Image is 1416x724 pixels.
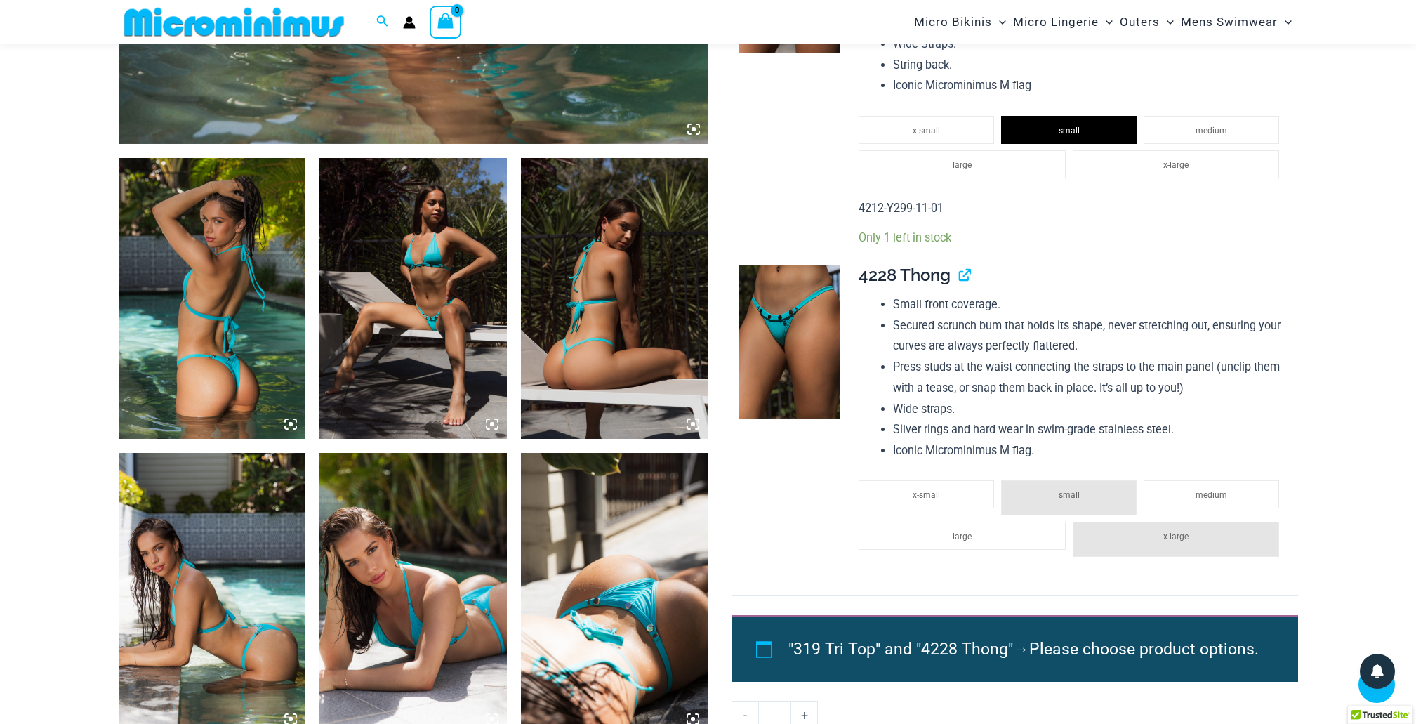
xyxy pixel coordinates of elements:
li: x-large [1073,150,1279,178]
span: Please choose product options. [1029,640,1259,659]
li: medium [1144,116,1279,144]
span: Outers [1120,4,1160,40]
li: → [788,633,1266,666]
a: Micro LingerieMenu ToggleMenu Toggle [1010,4,1116,40]
li: small [1001,480,1137,515]
a: OutersMenu ToggleMenu Toggle [1116,4,1177,40]
a: Micro BikinisMenu ToggleMenu Toggle [911,4,1010,40]
a: Mens SwimwearMenu ToggleMenu Toggle [1177,4,1295,40]
li: x-small [859,116,994,144]
span: x-large [1163,532,1189,541]
a: Search icon link [376,13,389,31]
img: Tight Rope Turquoise 319 Tri Top 4212 Micro Bottom [521,158,708,439]
p: 4212-Y299-11-01 [859,198,1286,219]
span: Menu Toggle [992,4,1006,40]
span: Mens Swimwear [1181,4,1278,40]
li: Press studs at the waist connecting the straps to the main panel (unclip them with a tease, or sn... [893,357,1286,398]
span: large [953,160,972,170]
span: Micro Bikinis [914,4,992,40]
li: large [859,150,1065,178]
span: small [1059,126,1080,136]
img: MM SHOP LOGO FLAT [119,6,350,38]
li: x-large [1073,522,1279,557]
span: Micro Lingerie [1013,4,1099,40]
li: String back. [893,55,1286,76]
span: medium [1196,126,1227,136]
span: 4228 Thong [859,265,951,285]
li: Silver rings and hard wear in swim-grade stainless steel. [893,419,1286,440]
li: large [859,522,1065,550]
li: Secured scrunch bum that holds its shape, never stretching out, ensuring your curves are always p... [893,315,1286,357]
span: x-small [913,490,940,500]
li: medium [1144,480,1279,508]
a: Account icon link [403,16,416,29]
li: Wide straps. [893,399,1286,420]
span: x-large [1163,160,1189,170]
span: Menu Toggle [1160,4,1174,40]
span: large [953,532,972,541]
li: x-small [859,480,994,508]
img: Tight Rope Turquoise 4228 Thong Bottom [739,265,840,419]
p: Only 1 left in stock [859,230,1286,245]
li: Iconic Microminimus M flag [893,75,1286,96]
span: "319 Tri Top" and "4228 Thong" [788,640,1013,659]
a: View Shopping Cart, empty [430,6,462,38]
span: small [1059,490,1080,500]
nav: Site Navigation [908,2,1298,42]
img: Tight Rope Turquoise 319 Tri Top 4228 Thong Bottom [119,158,306,439]
li: small [1001,116,1137,144]
span: Menu Toggle [1099,4,1113,40]
span: medium [1196,490,1227,500]
span: x-small [913,126,940,136]
img: Tight Rope Turquoise 319 Tri Top 4212 Micro Bottom [319,158,507,439]
span: Menu Toggle [1278,4,1292,40]
li: Iconic Microminimus M flag. [893,440,1286,461]
li: Small front coverage. [893,294,1286,315]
